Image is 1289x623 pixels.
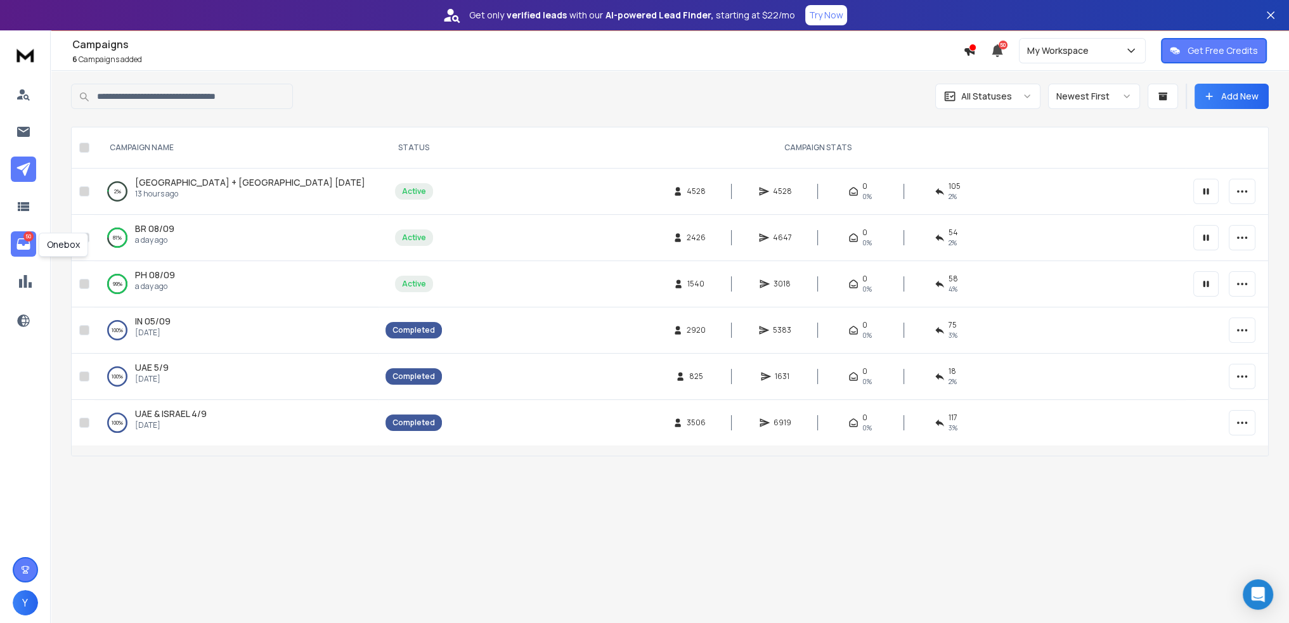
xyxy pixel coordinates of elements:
a: [GEOGRAPHIC_DATA] + [GEOGRAPHIC_DATA] [DATE] [135,176,365,189]
p: All Statuses [961,90,1012,103]
img: logo [13,43,38,67]
a: IN 05/09 [135,315,171,328]
div: Open Intercom Messenger [1243,579,1273,610]
button: Newest First [1048,84,1140,109]
span: 58 [949,274,958,284]
span: 54 [949,228,958,238]
span: 3 % [949,423,957,433]
div: Active [402,233,426,243]
button: Get Free Credits [1161,38,1267,63]
span: UAE 5/9 [135,361,169,373]
p: Try Now [809,9,843,22]
span: 2 % [949,376,957,387]
p: [DATE] [135,420,207,430]
span: [GEOGRAPHIC_DATA] + [GEOGRAPHIC_DATA] [DATE] [135,176,365,188]
a: UAE 5/9 [135,361,169,374]
p: [DATE] [135,328,171,338]
span: 50 [999,41,1007,49]
th: CAMPAIGN STATS [450,127,1186,169]
p: a day ago [135,281,175,292]
span: 75 [949,320,957,330]
span: 4528 [687,186,706,196]
td: 100%IN 05/09[DATE] [94,307,378,354]
span: 2 % [949,238,957,248]
a: BR 08/09 [135,222,174,235]
a: 50 [11,231,36,257]
span: 5383 [773,325,791,335]
p: 81 % [113,231,122,244]
span: 0% [862,191,872,202]
a: PH 08/09 [135,269,175,281]
p: 99 % [113,278,122,290]
span: 0 [862,366,867,376]
span: 4 % [949,284,957,294]
span: 0% [862,330,872,340]
span: 4647 [773,233,792,243]
p: Campaigns added [72,55,963,65]
span: 0% [862,376,872,387]
div: Completed [392,371,435,382]
div: Active [402,186,426,196]
button: Add New [1195,84,1269,109]
button: Try Now [805,5,847,25]
p: Get Free Credits [1188,44,1258,57]
td: 99%PH 08/09a day ago [94,261,378,307]
span: 0% [862,238,872,248]
span: 6919 [774,418,791,428]
span: 2426 [687,233,706,243]
span: 3018 [774,279,791,289]
span: 3506 [687,418,706,428]
th: STATUS [378,127,450,169]
div: Completed [392,325,435,335]
span: 0 [862,228,867,238]
td: 2%[GEOGRAPHIC_DATA] + [GEOGRAPHIC_DATA] [DATE]13 hours ago [94,169,378,215]
span: 0 [862,274,867,284]
span: 2920 [687,325,706,335]
h1: Campaigns [72,37,963,52]
span: 1540 [687,279,704,289]
span: 4528 [773,186,792,196]
div: Completed [392,418,435,428]
p: 2 % [114,185,121,198]
p: Get only with our starting at $22/mo [469,9,795,22]
p: 100 % [112,324,123,337]
span: 3 % [949,330,957,340]
td: 81%BR 08/09a day ago [94,215,378,261]
span: 2 % [949,191,957,202]
span: 0% [862,284,872,294]
p: 13 hours ago [135,189,365,199]
p: My Workspace [1027,44,1094,57]
td: 100%UAE & ISRAEL 4/9[DATE] [94,400,378,446]
strong: AI-powered Lead Finder, [606,9,713,22]
span: 105 [949,181,961,191]
span: IN 05/09 [135,315,171,327]
strong: verified leads [507,9,567,22]
div: Onebox [39,233,88,257]
span: 825 [689,371,703,382]
span: 18 [949,366,956,376]
span: 0% [862,423,872,433]
div: Active [402,279,426,289]
span: 0 [862,181,867,191]
span: 0 [862,413,867,423]
th: CAMPAIGN NAME [94,127,378,169]
button: Y [13,590,38,615]
span: 0 [862,320,867,330]
p: a day ago [135,235,174,245]
a: UAE & ISRAEL 4/9 [135,408,207,420]
p: [DATE] [135,374,169,384]
span: 117 [949,413,957,423]
span: 6 [72,54,77,65]
span: 1631 [775,371,789,382]
p: 100 % [112,416,123,429]
p: 50 [23,231,34,241]
p: 100 % [112,370,123,383]
td: 100%UAE 5/9[DATE] [94,354,378,400]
